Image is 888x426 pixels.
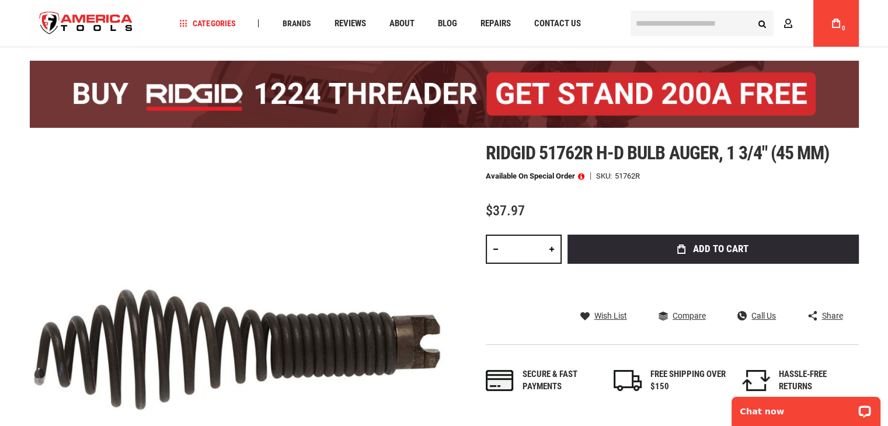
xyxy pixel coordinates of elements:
[751,12,774,34] button: Search
[480,19,510,28] span: Repairs
[742,370,770,391] img: returns
[842,25,845,32] span: 0
[580,310,627,321] a: Wish List
[737,310,776,321] a: Call Us
[277,16,316,32] a: Brands
[389,19,414,28] span: About
[475,16,516,32] a: Repairs
[751,312,776,320] span: Call Us
[528,16,586,32] a: Contact Us
[30,61,859,128] img: BOGO: Buy the RIDGID® 1224 Threader (26092), get the 92467 200A Stand FREE!
[486,202,525,219] span: $37.97
[523,368,598,393] div: Secure & fast payments
[30,2,143,46] a: store logo
[779,368,855,393] div: HASSLE-FREE RETURNS
[486,370,514,391] img: payments
[329,16,371,32] a: Reviews
[282,19,311,27] span: Brands
[596,172,615,180] strong: SKU
[821,312,842,320] span: Share
[693,244,748,254] span: Add to Cart
[567,235,859,264] button: Add to Cart
[534,19,580,28] span: Contact Us
[486,142,830,164] span: Ridgid 51762r h-d bulb auger, 1 3/4" (45 mm)
[334,19,365,28] span: Reviews
[174,16,241,32] a: Categories
[437,19,457,28] span: Blog
[179,19,235,27] span: Categories
[659,310,706,321] a: Compare
[594,312,627,320] span: Wish List
[565,267,861,301] iframe: Secure express checkout frame
[650,368,726,393] div: FREE SHIPPING OVER $150
[673,312,706,320] span: Compare
[724,389,888,426] iframe: LiveChat chat widget
[30,2,143,46] img: America Tools
[615,172,640,180] div: 51762R
[614,370,642,391] img: shipping
[384,16,419,32] a: About
[486,172,584,180] p: Available on Special Order
[432,16,462,32] a: Blog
